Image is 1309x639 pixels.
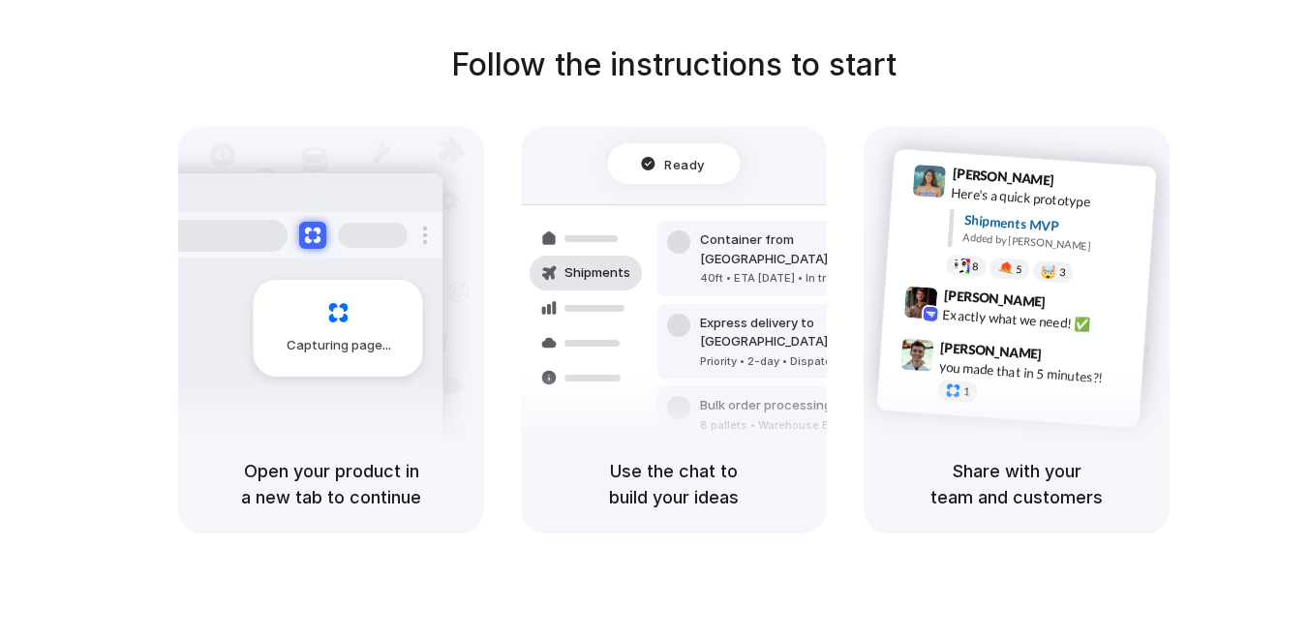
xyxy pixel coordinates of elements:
span: [PERSON_NAME] [943,285,1046,313]
div: Express delivery to [GEOGRAPHIC_DATA] [700,314,909,351]
div: you made that in 5 minutes?! [938,356,1132,389]
span: 9:42 AM [1051,293,1091,317]
span: [PERSON_NAME] [940,337,1043,365]
div: Bulk order processing [700,396,880,415]
span: [PERSON_NAME] [952,163,1054,191]
span: 9:41 AM [1060,172,1100,196]
span: 3 [1059,267,1066,278]
span: 1 [963,386,970,397]
span: 5 [1016,264,1022,275]
h5: Share with your team and customers [887,458,1146,510]
h1: Follow the instructions to start [451,42,897,88]
div: 40ft • ETA [DATE] • In transit [700,270,909,287]
div: Container from [GEOGRAPHIC_DATA] [700,230,909,268]
div: 🤯 [1041,264,1057,279]
div: Added by [PERSON_NAME] [962,229,1141,258]
span: Capturing page [287,336,394,355]
span: 9:47 AM [1048,346,1087,369]
div: 8 pallets • Warehouse B • Packed [700,417,880,434]
div: Here's a quick prototype [951,183,1144,216]
h5: Open your product in a new tab to continue [201,458,461,510]
span: 8 [972,261,979,272]
span: Shipments [564,263,630,283]
div: Exactly what we need! ✅ [942,304,1136,337]
div: Shipments MVP [963,210,1142,242]
h5: Use the chat to build your ideas [544,458,804,510]
span: Ready [665,154,706,173]
div: Priority • 2-day • Dispatched [700,353,909,370]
